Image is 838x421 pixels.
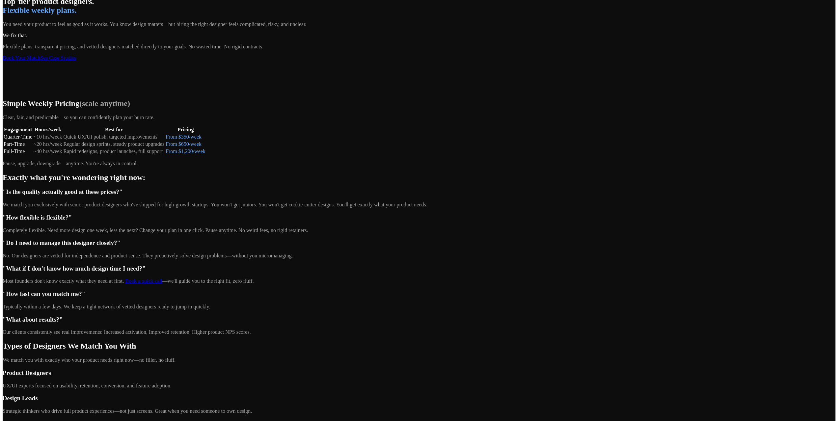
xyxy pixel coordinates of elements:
[3,33,835,39] p: We fix that.
[3,44,835,50] p: Flexible plans, transparent pricing, and vetted designers matched directly to your goals. No wast...
[3,161,835,167] p: Pause, upgrade, downgrade—anytime. You're always in control.
[63,134,165,140] td: Quick UX/UI polish, targeted improvements
[33,148,62,155] td: ~40 hrs/week
[3,6,77,14] span: Flexible weekly plans.
[3,253,835,259] div: No. Our designers are vetted for independence and product sense. They proactively solve design pr...
[3,55,40,61] a: Book Your Match
[3,214,835,221] h3: " How flexible is flexible? "
[3,148,33,155] td: Full-Time
[3,395,835,402] h3: Design Leads
[165,126,206,133] th: Pricing
[3,357,835,363] p: We match you with exactly who your product needs right now—no filler, no fluff.
[3,227,835,233] div: Completely flexible. Need more design one week, less the next? Change your plan in one click. Pau...
[3,408,835,414] p: Strategic thinkers who drive full product experiences—not just screens. Great when you need someo...
[63,148,165,155] td: Rapid redesigns, product launches, full support
[3,278,835,284] div: Most founders don't know exactly what they need at first. —we'll guide you to the right fit, zero...
[40,55,76,61] a: See Case Studies
[33,126,62,133] th: Hours/week
[3,126,33,133] th: Engagement
[3,115,835,120] p: Clear, fair, and predictable—so you can confidently plan your burn rate.
[63,141,165,147] td: Regular design sprints, steady product upgrades
[165,148,206,155] td: From $1,200/week
[63,126,165,133] th: Best for
[3,369,835,377] h3: Product Designers
[79,99,130,108] span: (scale anytime)
[3,188,835,196] h3: " Is the quality actually good at these prices? "
[3,304,835,310] div: Typically within a few days. We keep a tight network of vetted designers ready to jump in quickly.
[33,141,62,147] td: ~20 hrs/week
[3,202,835,208] div: We match you exclusively with senior product designers who've shipped for high-growth startups. Y...
[3,265,835,272] h3: " What if I don't know how much design time I need? "
[3,141,33,147] td: Part-Time
[3,342,835,351] h2: Types of Designers We Match You With
[3,316,835,323] h3: " What about results? "
[165,141,206,147] td: From $650/week
[3,290,835,298] h3: " How fast can you match me? "
[3,239,835,247] h3: " Do I need to manage this designer closely? "
[125,278,162,284] a: Book a quick call
[165,134,206,140] td: From $350/week
[3,134,33,140] td: Quarter-Time
[3,329,835,335] div: Our clients consistently see real improvements: Increased activation, Improved retention, Higher ...
[3,383,835,389] p: UX/UI experts focused on usability, retention, conversion, and feature adoption.
[3,173,835,182] h2: Exactly what you're wondering right now:
[33,134,62,140] td: ~10 hrs/week
[3,99,835,108] h2: Simple Weekly Pricing
[3,21,835,27] p: You need your product to feel as good as it works. You know design matters—but hiring the right d...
